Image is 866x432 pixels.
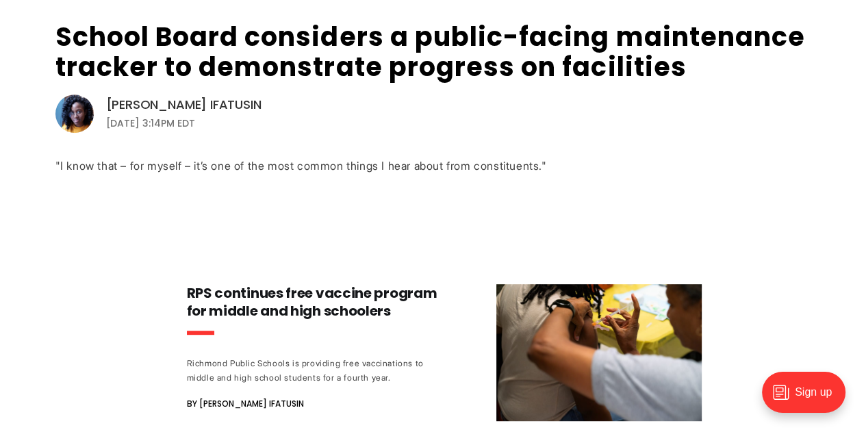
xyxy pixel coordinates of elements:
[750,365,866,432] iframe: portal-trigger
[55,94,94,133] img: Victoria A. Ifatusin
[187,284,702,421] a: RPS continues free vaccine program for middle and high schoolers Richmond Public Schools is provi...
[55,159,811,173] div: "I know that – for myself – it’s one of the most common things I hear about from constituents."
[55,18,806,85] a: School Board considers a public-facing maintenance tracker to demonstrate progress on facilities
[106,97,262,113] a: [PERSON_NAME] Ifatusin
[187,284,442,320] h3: RPS continues free vaccine program for middle and high schoolers
[187,356,442,385] div: Richmond Public Schools is providing free vaccinations to middle and high school students for a f...
[106,115,195,131] time: [DATE] 3:14PM EDT
[187,396,304,412] span: By [PERSON_NAME] Ifatusin
[496,284,702,421] img: RPS continues free vaccine program for middle and high schoolers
